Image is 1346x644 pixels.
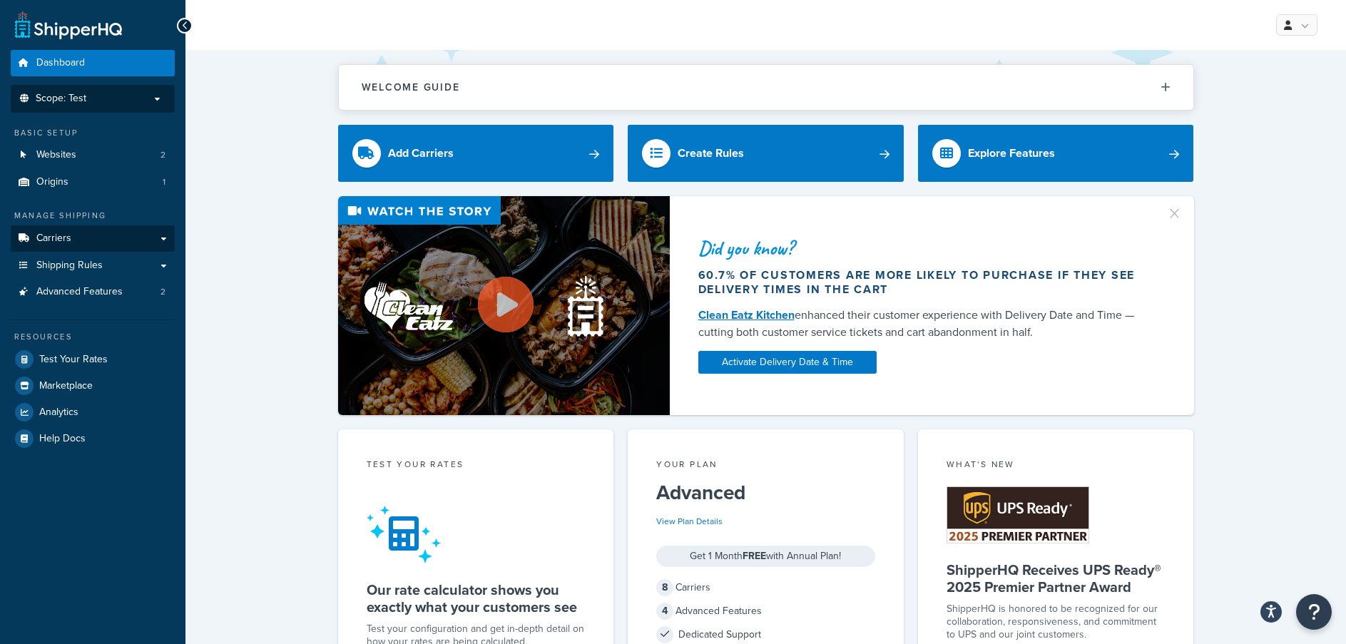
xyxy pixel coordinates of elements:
[11,169,175,195] li: Origins
[11,373,175,399] a: Marketplace
[947,603,1166,641] p: ShipperHQ is honored to be recognized for our collaboration, responsiveness, and commitment to UP...
[36,286,123,298] span: Advanced Features
[628,125,904,182] a: Create Rules
[338,125,614,182] a: Add Carriers
[656,546,875,567] div: Get 1 Month with Annual Plan!
[11,169,175,195] a: Origins1
[36,260,103,272] span: Shipping Rules
[11,142,175,168] li: Websites
[160,286,165,298] span: 2
[11,279,175,305] li: Advanced Features
[338,196,670,415] img: Video thumbnail
[968,143,1055,163] div: Explore Features
[656,579,673,596] span: 8
[656,603,673,620] span: 4
[698,307,1149,341] div: enhanced their customer experience with Delivery Date and Time — cutting both customer service ti...
[11,252,175,279] a: Shipping Rules
[11,399,175,425] a: Analytics
[698,351,877,374] a: Activate Delivery Date & Time
[947,561,1166,596] h5: ShipperHQ Receives UPS Ready® 2025 Premier Partner Award
[11,331,175,343] div: Resources
[11,50,175,76] a: Dashboard
[388,143,454,163] div: Add Carriers
[36,57,85,69] span: Dashboard
[656,578,875,598] div: Carriers
[36,232,71,245] span: Carriers
[1296,594,1332,630] button: Open Resource Center
[656,481,875,504] h5: Advanced
[11,210,175,222] div: Manage Shipping
[367,458,586,474] div: Test your rates
[656,515,723,528] a: View Plan Details
[339,65,1193,110] button: Welcome Guide
[11,225,175,252] a: Carriers
[36,93,86,105] span: Scope: Test
[36,149,76,161] span: Websites
[11,279,175,305] a: Advanced Features2
[656,458,875,474] div: Your Plan
[698,307,795,323] a: Clean Eatz Kitchen
[11,142,175,168] a: Websites2
[39,407,78,419] span: Analytics
[656,601,875,621] div: Advanced Features
[947,458,1166,474] div: What's New
[11,127,175,139] div: Basic Setup
[743,548,766,563] strong: FREE
[11,347,175,372] a: Test Your Rates
[918,125,1194,182] a: Explore Features
[11,426,175,451] a: Help Docs
[163,176,165,188] span: 1
[698,238,1149,258] div: Did you know?
[362,82,460,93] h2: Welcome Guide
[160,149,165,161] span: 2
[367,581,586,615] h5: Our rate calculator shows you exactly what your customers see
[698,268,1149,297] div: 60.7% of customers are more likely to purchase if they see delivery times in the cart
[678,143,744,163] div: Create Rules
[39,354,108,366] span: Test Your Rates
[39,433,86,445] span: Help Docs
[39,380,93,392] span: Marketplace
[36,176,68,188] span: Origins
